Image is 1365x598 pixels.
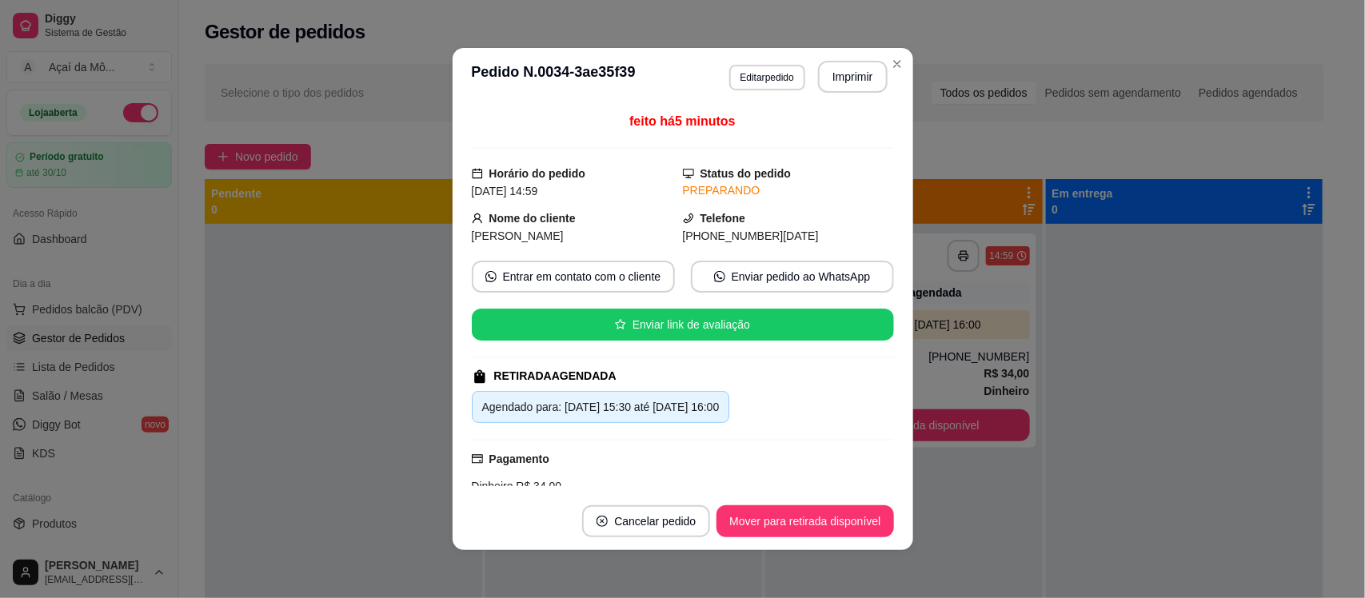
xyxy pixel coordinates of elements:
button: Editarpedido [729,65,805,90]
span: user [472,213,483,224]
span: feito há 5 minutos [629,114,735,128]
div: Agendado para: [DATE] 15:30 até [DATE] 16:00 [482,398,720,416]
button: Imprimir [818,61,888,93]
span: close-circle [597,516,608,527]
span: [PHONE_NUMBER][DATE] [683,229,819,242]
strong: Horário do pedido [489,167,586,180]
strong: Telefone [700,212,746,225]
div: PREPARANDO [683,182,894,199]
button: starEnviar link de avaliação [472,309,894,341]
div: RETIRADA AGENDADA [494,368,617,385]
span: calendar [472,168,483,179]
h3: Pedido N. 0034-3ae35f39 [472,61,636,93]
span: desktop [683,168,694,179]
span: phone [683,213,694,224]
span: [PERSON_NAME] [472,229,564,242]
strong: Pagamento [489,452,549,465]
strong: Status do pedido [700,167,792,180]
span: [DATE] 14:59 [472,185,538,197]
span: star [615,319,626,330]
span: credit-card [472,453,483,464]
button: Mover para retirada disponível [716,505,893,537]
button: whats-appEntrar em contato com o cliente [472,261,675,293]
button: whats-appEnviar pedido ao WhatsApp [691,261,894,293]
span: whats-app [485,271,497,282]
button: Close [884,51,910,77]
button: close-circleCancelar pedido [582,505,710,537]
strong: Nome do cliente [489,212,576,225]
span: R$ 34,00 [513,480,562,492]
span: whats-app [714,271,725,282]
span: Dinheiro [472,480,513,492]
